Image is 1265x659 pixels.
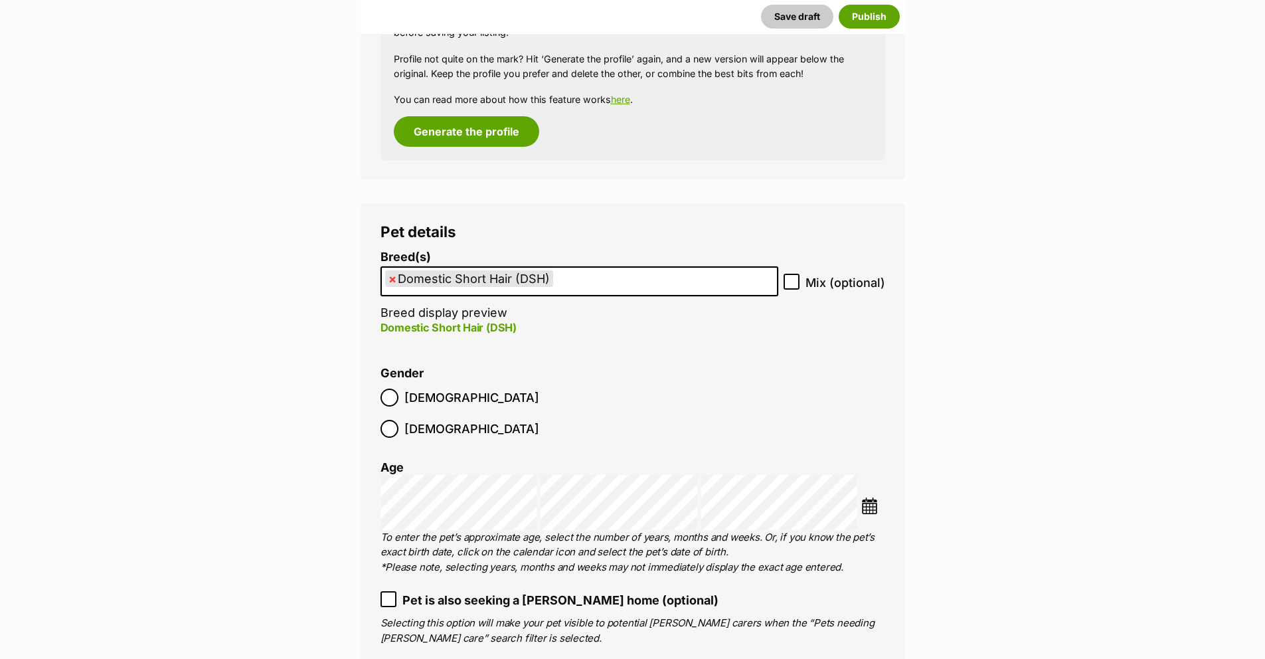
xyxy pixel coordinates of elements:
span: Pet is also seeking a [PERSON_NAME] home (optional) [402,591,718,609]
li: Domestic Short Hair (DSH) [385,270,553,287]
button: Generate the profile [394,116,539,147]
span: [DEMOGRAPHIC_DATA] [404,389,539,407]
li: Breed display preview [380,250,778,349]
button: Save draft [761,5,833,29]
p: To enter the pet’s approximate age, select the number of years, months and weeks. Or, if you know... [380,530,885,575]
p: You can read more about how this feature works . [394,92,872,106]
span: [DEMOGRAPHIC_DATA] [404,420,539,438]
label: Gender [380,367,424,381]
label: Age [380,460,404,474]
p: Domestic Short Hair (DSH) [380,320,778,335]
span: × [388,270,396,287]
span: Mix (optional) [805,274,885,292]
img: ... [861,498,878,514]
a: here [611,94,630,105]
p: Profile not quite on the mark? Hit ‘Generate the profile’ again, and a new version will appear be... [394,52,872,80]
button: Publish [839,5,900,29]
label: Breed(s) [380,250,778,264]
p: Selecting this option will make your pet visible to potential [PERSON_NAME] carers when the “Pets... [380,616,885,646]
span: Pet details [380,223,456,240]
